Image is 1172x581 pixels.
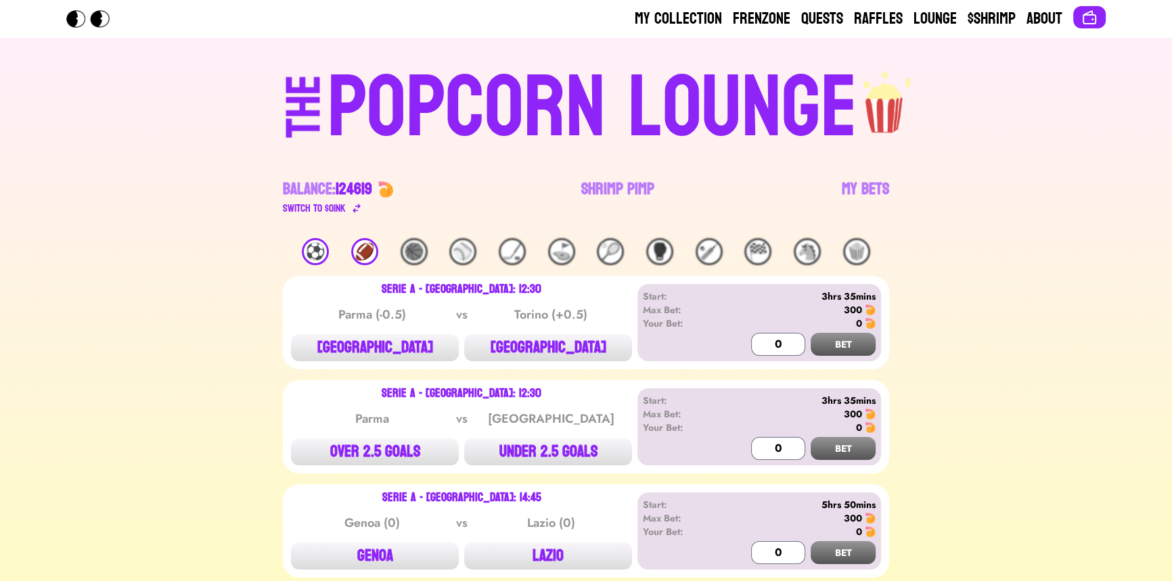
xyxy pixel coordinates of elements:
[856,421,862,434] div: 0
[351,238,378,265] div: 🏈
[811,541,876,564] button: BET
[856,317,862,330] div: 0
[382,388,541,399] div: Serie A - [GEOGRAPHIC_DATA]: 12:30
[291,334,459,361] button: [GEOGRAPHIC_DATA]
[844,407,862,421] div: 300
[646,238,673,265] div: 🥊
[464,334,632,361] button: [GEOGRAPHIC_DATA]
[865,526,876,537] img: 🍤
[635,8,722,30] a: My Collection
[328,65,857,152] div: POPCORN LOUNGE
[597,238,624,265] div: 🎾
[283,200,346,216] div: Switch to $ OINK
[336,175,372,204] span: 124619
[696,238,723,265] div: 🏏
[643,498,721,511] div: Start:
[169,60,1003,152] a: THEPOPCORN LOUNGEpopcorn
[291,542,459,570] button: GENOA
[865,304,876,315] img: 🍤
[721,289,876,303] div: 3hrs 35mins
[449,238,476,265] div: ⚾️
[482,305,619,324] div: Torino (+0.5)
[733,8,790,30] a: Frenzone
[643,525,721,538] div: Your Bet:
[643,303,721,317] div: Max Bet:
[280,75,329,165] div: THE
[842,179,889,216] a: My Bets
[1081,9,1098,26] img: Connect wallet
[499,238,526,265] div: 🏒
[304,409,441,428] div: Parma
[464,542,632,570] button: LAZIO
[401,238,428,265] div: 🏀
[291,438,459,465] button: OVER 2.5 GOALS
[721,394,876,407] div: 3hrs 35mins
[844,511,862,525] div: 300
[643,511,721,525] div: Max Bet:
[643,394,721,407] div: Start:
[464,438,632,465] button: UNDER 2.5 GOALS
[548,238,575,265] div: ⛳️
[1027,8,1062,30] a: About
[581,179,654,216] a: Shrimp Pimp
[744,238,771,265] div: 🏁
[378,181,394,197] img: 🍤
[482,513,619,532] div: Lazio (0)
[865,318,876,329] img: 🍤
[865,422,876,433] img: 🍤
[453,305,470,324] div: vs
[643,407,721,421] div: Max Bet:
[857,60,913,135] img: popcorn
[856,525,862,538] div: 0
[382,284,541,295] div: Serie A - [GEOGRAPHIC_DATA]: 12:30
[854,8,903,30] a: Raffles
[482,409,619,428] div: [GEOGRAPHIC_DATA]
[283,179,372,200] div: Balance:
[643,317,721,330] div: Your Bet:
[843,238,870,265] div: 🍿
[968,8,1016,30] a: $Shrimp
[66,10,120,28] img: Popcorn
[721,498,876,511] div: 5hrs 50mins
[801,8,843,30] a: Quests
[914,8,957,30] a: Lounge
[865,513,876,524] img: 🍤
[304,305,441,324] div: Parma (-0.5)
[453,409,470,428] div: vs
[643,421,721,434] div: Your Bet:
[844,303,862,317] div: 300
[304,513,441,532] div: Genoa (0)
[453,513,470,532] div: vs
[643,289,721,303] div: Start:
[302,238,329,265] div: ⚽️
[382,492,541,503] div: Serie A - [GEOGRAPHIC_DATA]: 14:45
[794,238,821,265] div: 🐴
[811,437,876,460] button: BET
[865,409,876,419] img: 🍤
[811,333,876,356] button: BET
